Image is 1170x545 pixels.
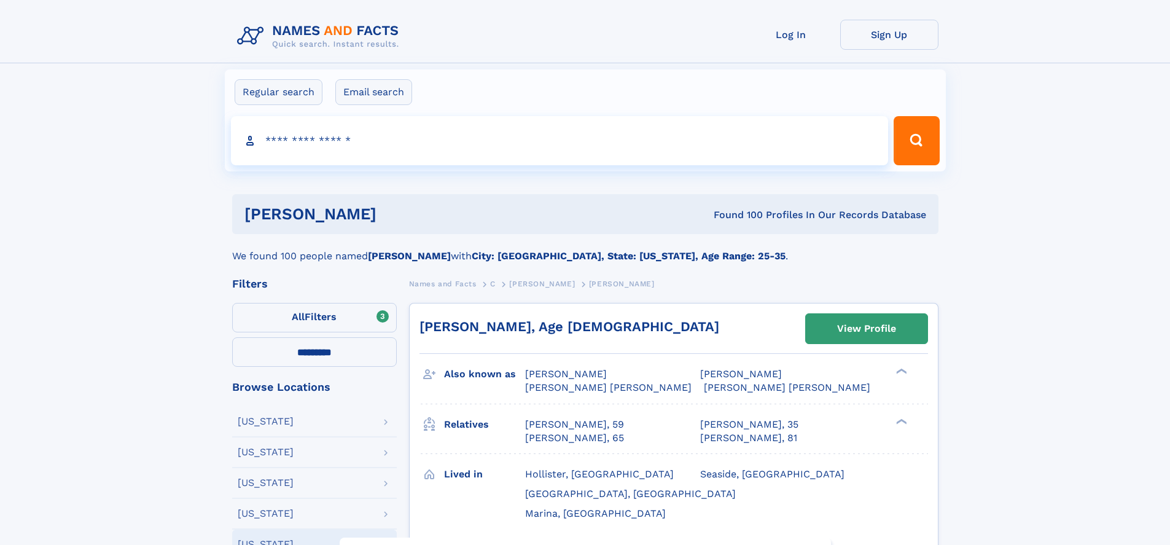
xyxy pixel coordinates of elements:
[704,382,870,393] span: [PERSON_NAME] [PERSON_NAME]
[700,418,798,431] a: [PERSON_NAME], 35
[525,418,624,431] a: [PERSON_NAME], 59
[840,20,938,50] a: Sign Up
[893,367,908,375] div: ❯
[525,508,666,519] span: Marina, [GEOGRAPHIC_DATA]
[837,315,896,343] div: View Profile
[292,311,305,323] span: All
[509,280,575,288] span: [PERSON_NAME]
[700,431,797,445] a: [PERSON_NAME], 81
[444,464,525,485] h3: Lived in
[589,280,655,288] span: [PERSON_NAME]
[419,319,719,334] a: [PERSON_NAME], Age [DEMOGRAPHIC_DATA]
[235,79,322,105] label: Regular search
[335,79,412,105] label: Email search
[545,208,926,222] div: Found 100 Profiles In Our Records Database
[894,116,939,165] button: Search Button
[525,488,736,500] span: [GEOGRAPHIC_DATA], [GEOGRAPHIC_DATA]
[742,20,840,50] a: Log In
[238,509,294,519] div: [US_STATE]
[232,382,397,393] div: Browse Locations
[509,276,575,291] a: [PERSON_NAME]
[238,478,294,488] div: [US_STATE]
[472,250,786,262] b: City: [GEOGRAPHIC_DATA], State: [US_STATE], Age Range: 25-35
[525,368,607,380] span: [PERSON_NAME]
[238,417,294,426] div: [US_STATE]
[232,303,397,332] label: Filters
[700,468,844,480] span: Seaside, [GEOGRAPHIC_DATA]
[525,468,674,480] span: Hollister, [GEOGRAPHIC_DATA]
[700,368,782,380] span: [PERSON_NAME]
[444,414,525,435] h3: Relatives
[231,116,889,165] input: search input
[525,382,692,393] span: [PERSON_NAME] [PERSON_NAME]
[444,364,525,385] h3: Also known as
[806,314,927,343] a: View Profile
[232,278,397,289] div: Filters
[409,276,477,291] a: Names and Facts
[490,276,496,291] a: C
[368,250,451,262] b: [PERSON_NAME]
[238,447,294,457] div: [US_STATE]
[244,206,545,222] h1: [PERSON_NAME]
[232,20,409,53] img: Logo Names and Facts
[232,234,938,264] div: We found 100 people named with .
[490,280,496,288] span: C
[525,431,624,445] a: [PERSON_NAME], 65
[893,417,908,425] div: ❯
